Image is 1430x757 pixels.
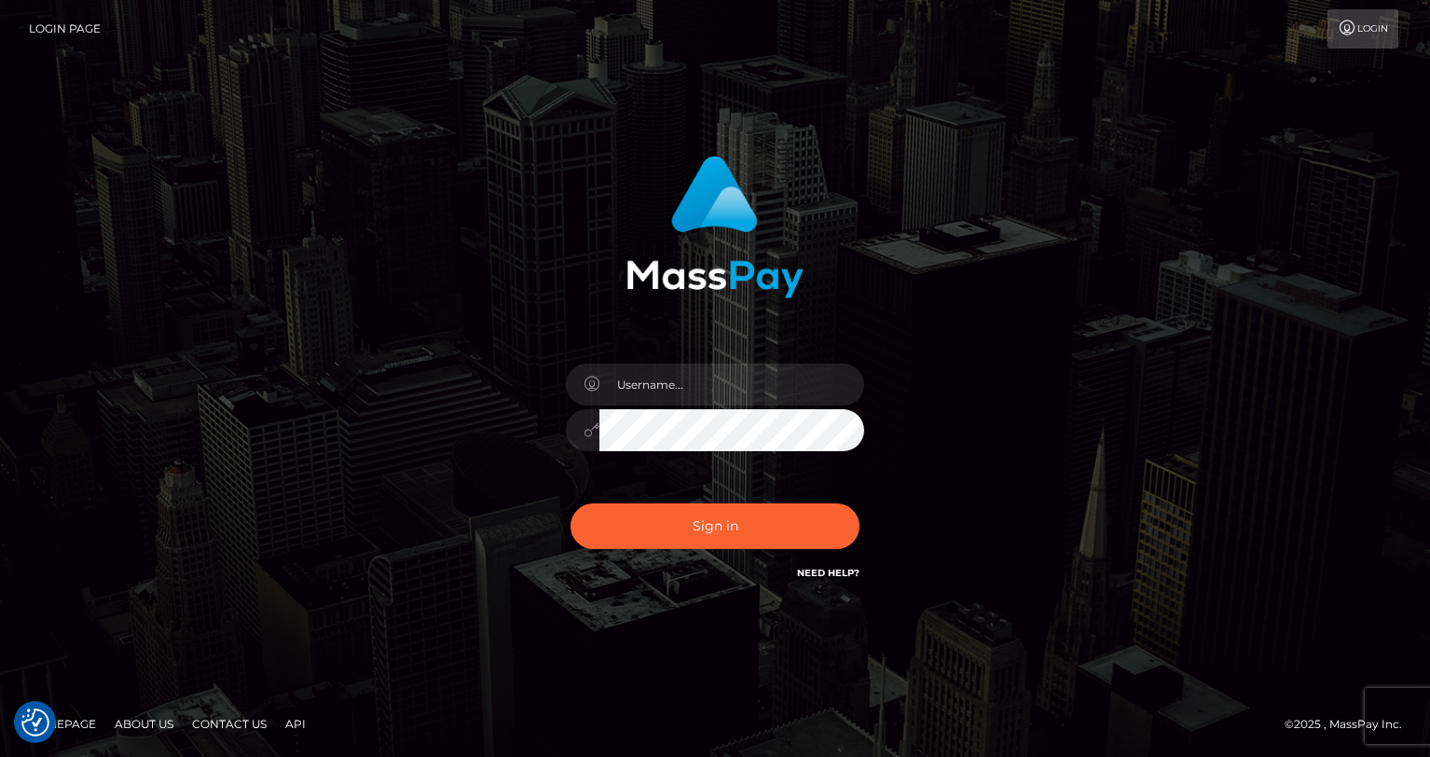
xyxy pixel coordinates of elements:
img: Revisit consent button [21,709,49,736]
a: API [278,709,313,738]
button: Consent Preferences [21,709,49,736]
a: Contact Us [185,709,274,738]
input: Username... [599,364,864,406]
div: © 2025 , MassPay Inc. [1285,714,1416,735]
a: About Us [107,709,181,738]
a: Login [1327,9,1398,48]
a: Homepage [21,709,103,738]
a: Login Page [29,9,101,48]
button: Sign in [571,503,859,549]
a: Need Help? [797,567,859,579]
img: MassPay Login [626,156,804,298]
